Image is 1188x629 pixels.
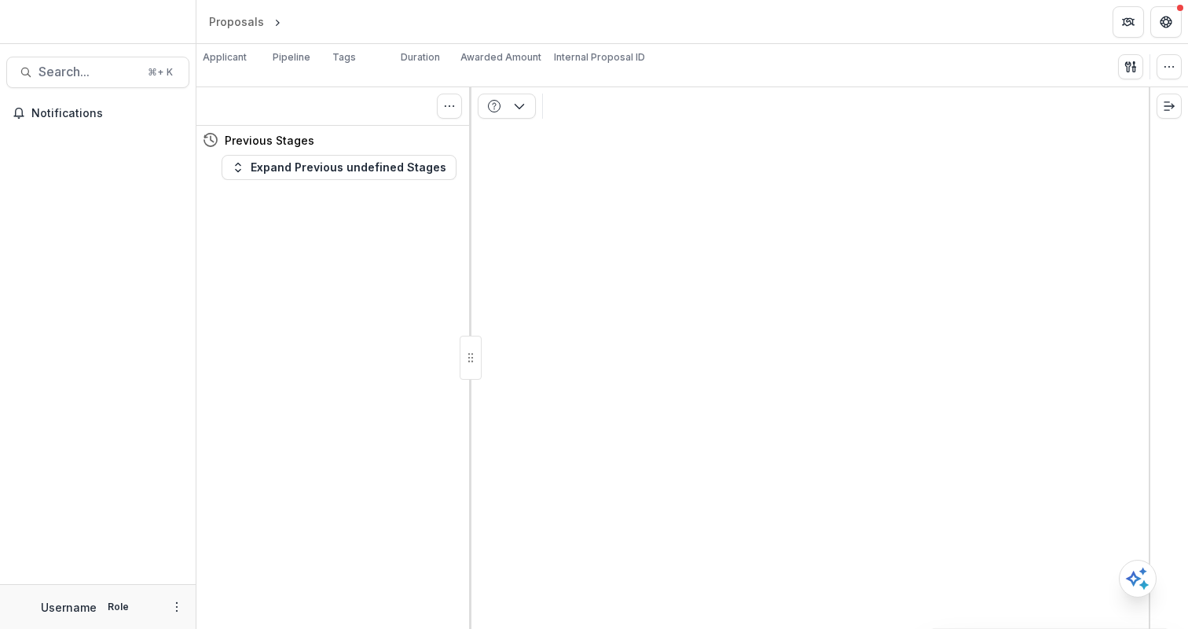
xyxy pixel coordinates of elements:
[225,132,314,149] h4: Previous Stages
[222,155,456,180] button: Expand Previous undefined Stages
[437,94,462,119] button: Toggle View Cancelled Tasks
[38,64,138,79] span: Search...
[332,50,356,64] p: Tags
[401,50,440,64] p: Duration
[203,50,247,64] p: Applicant
[209,13,264,30] div: Proposals
[203,10,351,33] nav: breadcrumb
[460,50,541,64] p: Awarded Amount
[145,64,176,81] div: ⌘ + K
[1157,94,1182,119] button: Expand right
[6,57,189,88] button: Search...
[103,600,134,614] p: Role
[273,50,310,64] p: Pipeline
[6,101,189,126] button: Notifications
[41,599,97,616] p: Username
[203,10,270,33] a: Proposals
[554,50,645,64] p: Internal Proposal ID
[1113,6,1144,38] button: Partners
[167,598,186,616] button: More
[1150,6,1182,38] button: Get Help
[1119,560,1157,598] button: Open AI Assistant
[31,107,183,120] span: Notifications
